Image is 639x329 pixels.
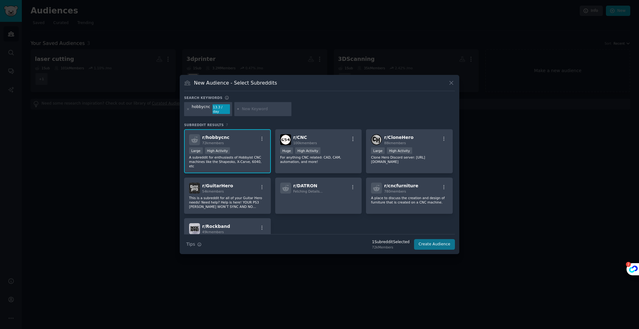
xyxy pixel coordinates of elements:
[384,183,418,188] span: r/ cncfurniture
[184,96,222,100] h3: Search keywords
[293,135,307,140] span: r/ CNC
[293,189,323,193] span: Fetching Details...
[372,239,409,245] div: 1 Subreddit Selected
[280,155,357,164] p: For anything CNC related: CAD, CAM, automation, and more!
[242,106,289,112] input: New Keyword
[212,104,230,114] div: 13.3 / day
[192,104,210,114] div: hobbycnc
[205,147,230,154] div: High Activity
[280,147,293,154] div: Huge
[202,224,230,229] span: r/ Rockband
[371,147,385,154] div: Large
[189,147,203,154] div: Large
[189,183,200,194] img: GuitarHero
[293,183,317,188] span: r/ DATRON
[189,155,266,168] p: A subreddit for enthusiasts of Hobbyist CNC machines like the Shapeoko, X-Carve, 6040, etc
[384,189,406,193] span: 780 members
[202,141,224,145] span: 72k members
[202,183,233,188] span: r/ GuitarHero
[202,230,224,234] span: 49k members
[202,135,229,140] span: r/ hobbycnc
[371,134,382,145] img: CloneHero
[194,80,277,86] h3: New Audience - Select Subreddits
[189,196,266,209] p: This is a subreddit for all of your Guitar Hero needs! Need help? Help is here! YOUR PS3 [PERSON_...
[293,141,317,145] span: 100k members
[414,239,455,250] button: Create Audience
[384,135,413,140] span: r/ CloneHero
[186,241,195,248] span: Tips
[226,123,228,127] span: 7
[371,155,448,164] p: Clone Hero Discord server: [URL][DOMAIN_NAME]
[184,123,224,127] span: Subreddit Results
[372,245,409,249] div: 72k Members
[189,223,200,234] img: Rockband
[202,189,224,193] span: 54k members
[295,147,320,154] div: High Activity
[280,134,291,145] img: CNC
[371,196,448,204] p: A place to discuss the creation and design of furniture that is created on a CNC machine.
[184,239,204,250] button: Tips
[384,141,406,145] span: 88k members
[387,147,412,154] div: High Activity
